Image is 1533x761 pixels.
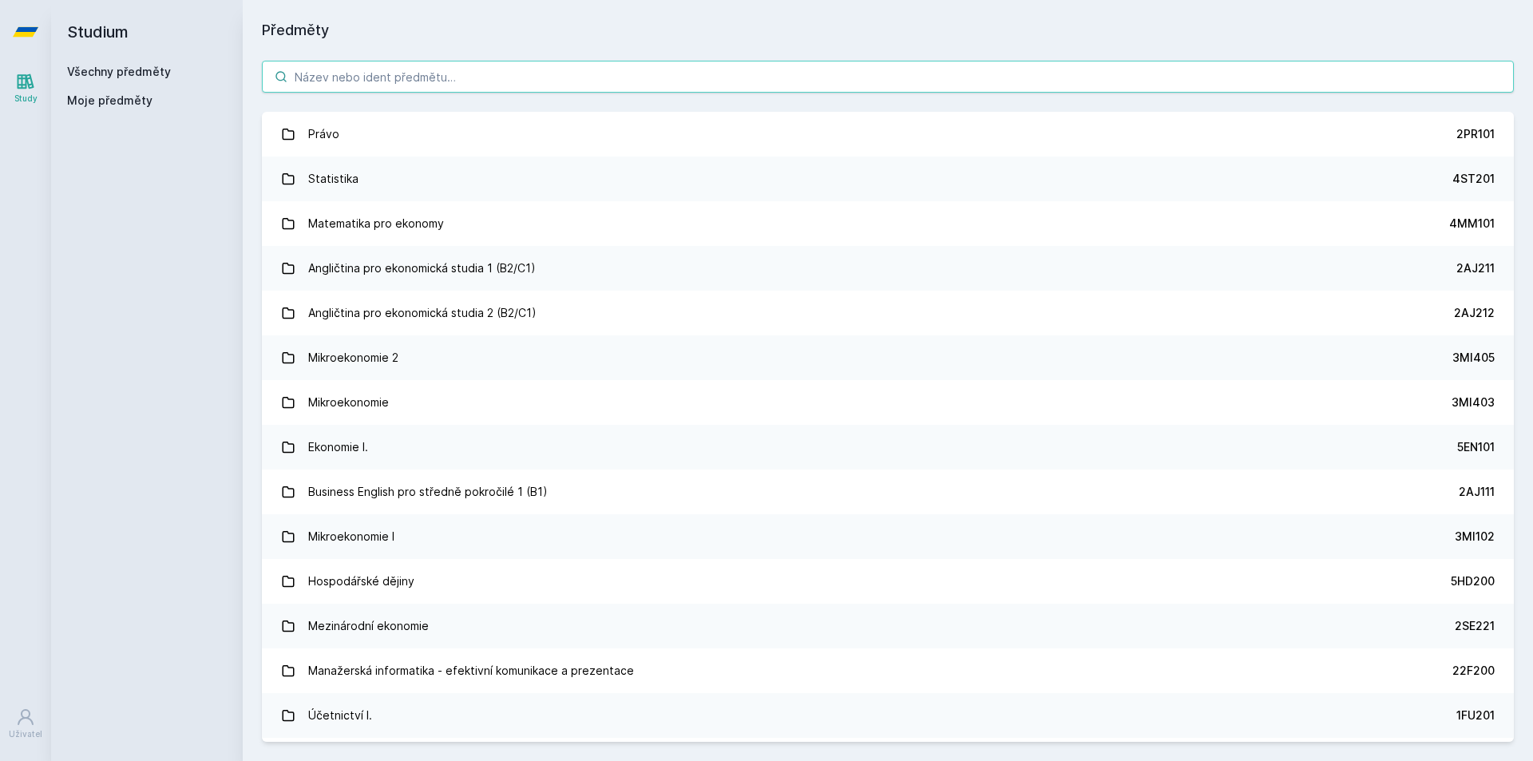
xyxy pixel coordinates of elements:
[308,208,444,240] div: Matematika pro ekonomy
[1454,305,1495,321] div: 2AJ212
[308,342,398,374] div: Mikroekonomie 2
[1449,216,1495,232] div: 4MM101
[308,655,634,687] div: Manažerská informatika - efektivní komunikace a prezentace
[308,118,339,150] div: Právo
[1452,350,1495,366] div: 3MI405
[308,431,368,463] div: Ekonomie I.
[308,700,372,731] div: Účetnictví I.
[262,425,1514,470] a: Ekonomie I. 5EN101
[308,386,389,418] div: Mikroekonomie
[308,521,394,553] div: Mikroekonomie I
[262,559,1514,604] a: Hospodářské dějiny 5HD200
[1452,171,1495,187] div: 4ST201
[262,470,1514,514] a: Business English pro středně pokročilé 1 (B1) 2AJ111
[308,565,414,597] div: Hospodářské dějiny
[262,380,1514,425] a: Mikroekonomie 3MI403
[308,163,358,195] div: Statistika
[1451,573,1495,589] div: 5HD200
[1455,618,1495,634] div: 2SE221
[1452,663,1495,679] div: 22F200
[262,604,1514,648] a: Mezinárodní ekonomie 2SE221
[1457,439,1495,455] div: 5EN101
[308,297,537,329] div: Angličtina pro ekonomická studia 2 (B2/C1)
[1459,484,1495,500] div: 2AJ111
[262,61,1514,93] input: Název nebo ident předmětu…
[262,112,1514,157] a: Právo 2PR101
[14,93,38,105] div: Study
[262,514,1514,559] a: Mikroekonomie I 3MI102
[3,700,48,748] a: Uživatel
[308,610,429,642] div: Mezinárodní ekonomie
[262,246,1514,291] a: Angličtina pro ekonomická studia 1 (B2/C1) 2AJ211
[262,201,1514,246] a: Matematika pro ekonomy 4MM101
[67,65,171,78] a: Všechny předměty
[67,93,153,109] span: Moje předměty
[1455,529,1495,545] div: 3MI102
[262,157,1514,201] a: Statistika 4ST201
[1456,126,1495,142] div: 2PR101
[262,693,1514,738] a: Účetnictví I. 1FU201
[308,476,548,508] div: Business English pro středně pokročilé 1 (B1)
[1452,394,1495,410] div: 3MI403
[262,648,1514,693] a: Manažerská informatika - efektivní komunikace a prezentace 22F200
[1456,260,1495,276] div: 2AJ211
[262,335,1514,380] a: Mikroekonomie 2 3MI405
[262,19,1514,42] h1: Předměty
[308,252,536,284] div: Angličtina pro ekonomická studia 1 (B2/C1)
[3,64,48,113] a: Study
[262,291,1514,335] a: Angličtina pro ekonomická studia 2 (B2/C1) 2AJ212
[1456,707,1495,723] div: 1FU201
[9,728,42,740] div: Uživatel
